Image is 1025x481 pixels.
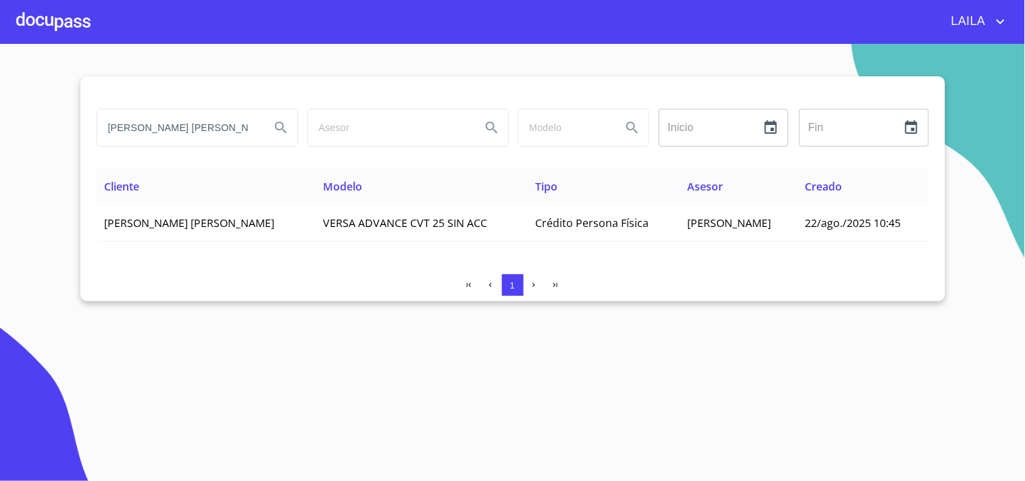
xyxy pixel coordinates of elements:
[308,109,470,146] input: search
[502,274,524,296] button: 1
[616,111,649,144] button: Search
[941,11,1009,32] button: account of current user
[510,280,515,290] span: 1
[688,216,772,230] span: [PERSON_NAME]
[97,109,259,146] input: search
[941,11,993,32] span: LAILA
[535,179,557,194] span: Tipo
[805,179,843,194] span: Creado
[519,109,611,146] input: search
[324,216,488,230] span: VERSA ADVANCE CVT 25 SIN ACC
[105,179,140,194] span: Cliente
[265,111,297,144] button: Search
[324,179,363,194] span: Modelo
[688,179,724,194] span: Asesor
[805,216,901,230] span: 22/ago./2025 10:45
[535,216,649,230] span: Crédito Persona Física
[105,216,275,230] span: [PERSON_NAME] [PERSON_NAME]
[476,111,508,144] button: Search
